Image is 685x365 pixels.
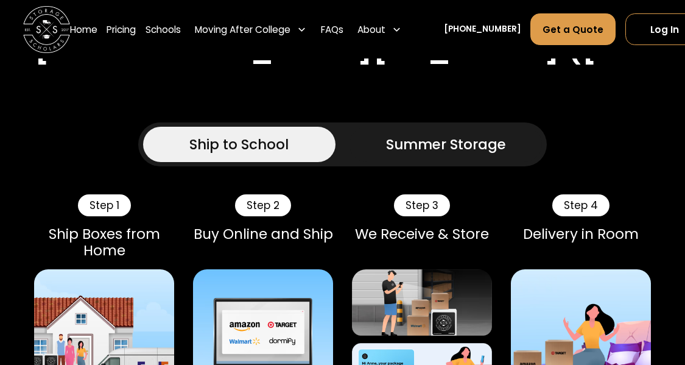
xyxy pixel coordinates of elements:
[386,134,506,155] div: Summer Storage
[23,6,70,53] img: Storage Scholars main logo
[195,22,290,36] div: Moving After College
[193,226,333,243] div: Buy Online and Ship
[394,194,450,216] div: Step 3
[146,13,181,46] a: Schools
[235,194,291,216] div: Step 2
[552,194,609,216] div: Step 4
[444,23,521,35] a: [PHONE_NUMBER]
[70,13,97,46] a: Home
[78,194,131,216] div: Step 1
[34,226,174,260] div: Ship Boxes from Home
[511,226,651,243] div: Delivery in Room
[353,13,406,46] div: About
[321,13,343,46] a: FAQs
[530,13,616,45] a: Get a Quote
[357,22,385,36] div: About
[107,13,136,46] a: Pricing
[352,226,492,243] div: We Receive & Store
[190,13,311,46] div: Moving After College
[189,134,289,155] div: Ship to School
